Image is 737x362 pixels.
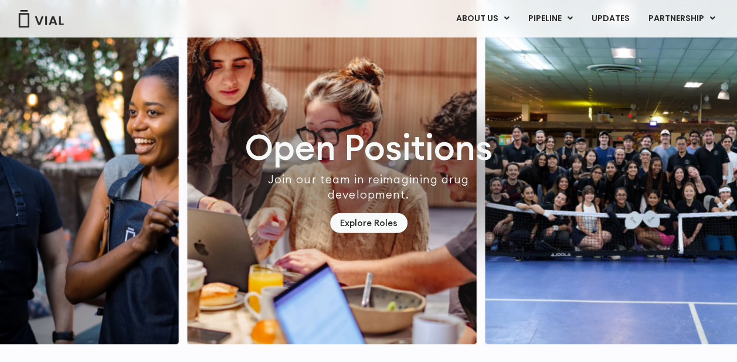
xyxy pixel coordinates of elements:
[582,9,638,29] a: UPDATES
[447,9,518,29] a: ABOUT USMenu Toggle
[519,9,582,29] a: PIPELINEMenu Toggle
[639,9,725,29] a: PARTNERSHIPMenu Toggle
[18,10,64,28] img: Vial Logo
[330,213,407,234] a: Explore Roles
